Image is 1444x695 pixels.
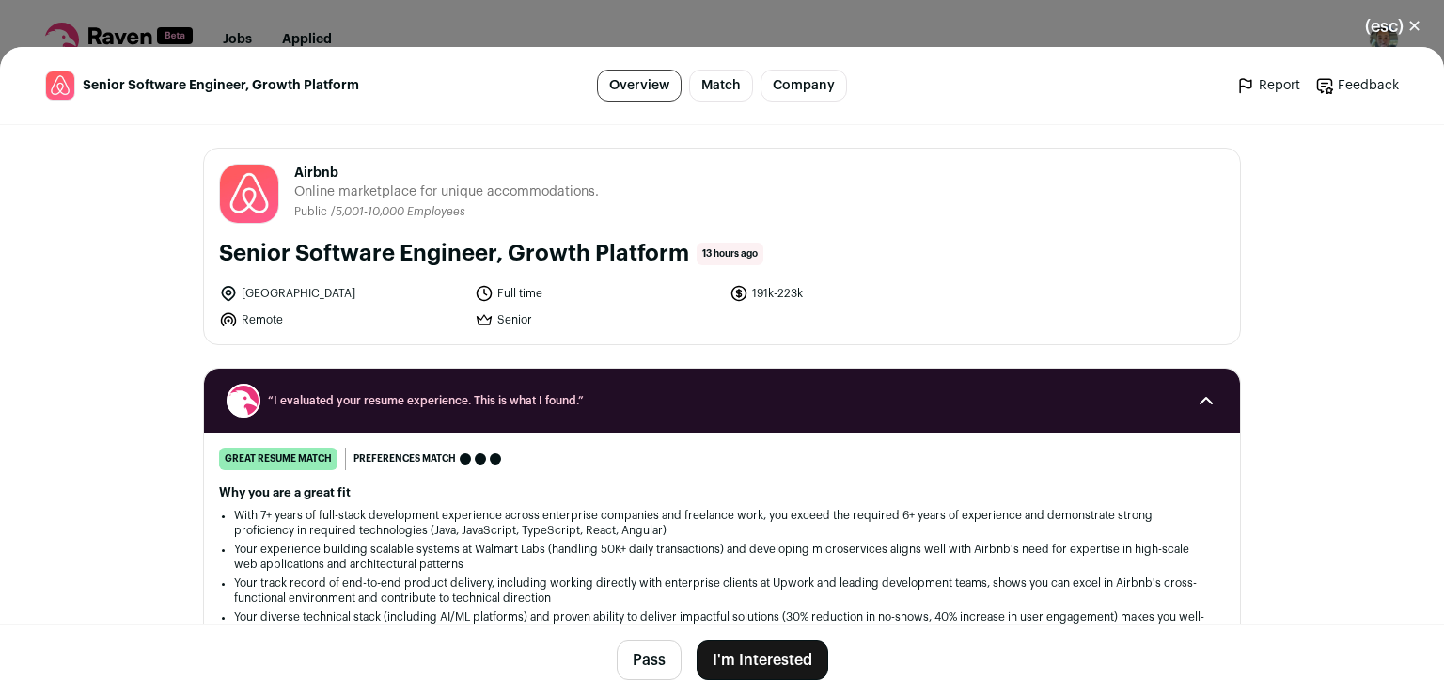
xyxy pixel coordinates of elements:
[234,542,1210,572] li: Your experience building scalable systems at Walmart Labs (handling 50K+ daily transactions) and ...
[234,609,1210,640] li: Your diverse technical stack (including AI/ML platforms) and proven ability to deliver impactful ...
[336,206,465,217] span: 5,001-10,000 Employees
[761,70,847,102] a: Company
[219,485,1225,500] h2: Why you are a great fit
[331,205,465,219] li: /
[1236,76,1300,95] a: Report
[730,284,974,303] li: 191k-223k
[234,576,1210,606] li: Your track record of end-to-end product delivery, including working directly with enterprise clie...
[234,508,1210,538] li: With 7+ years of full-stack development experience across enterprise companies and freelance work...
[219,448,337,470] div: great resume match
[294,164,599,182] span: Airbnb
[689,70,753,102] a: Match
[294,182,599,201] span: Online marketplace for unique accommodations.
[268,393,1176,408] span: “I evaluated your resume experience. This is what I found.”
[219,284,463,303] li: [GEOGRAPHIC_DATA]
[475,284,719,303] li: Full time
[697,243,763,265] span: 13 hours ago
[353,450,456,468] span: Preferences match
[294,205,331,219] li: Public
[219,239,689,269] h1: Senior Software Engineer, Growth Platform
[220,165,278,223] img: 7ce577d4c60d86e6b0596865b4382bfa94f83f1f30dc48cf96374cf203c6e0db.jpg
[697,640,828,680] button: I'm Interested
[597,70,682,102] a: Overview
[1342,6,1444,47] button: Close modal
[83,76,359,95] span: Senior Software Engineer, Growth Platform
[219,310,463,329] li: Remote
[1315,76,1399,95] a: Feedback
[46,71,74,100] img: 7ce577d4c60d86e6b0596865b4382bfa94f83f1f30dc48cf96374cf203c6e0db.jpg
[475,310,719,329] li: Senior
[617,640,682,680] button: Pass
